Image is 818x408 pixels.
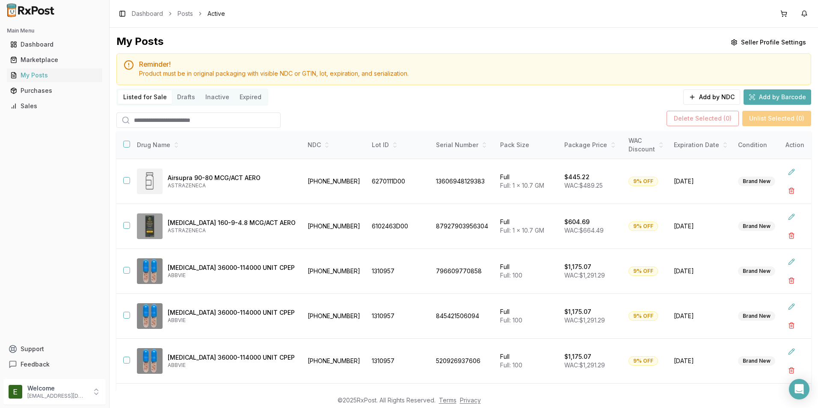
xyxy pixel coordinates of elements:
[3,68,106,82] button: My Posts
[564,218,590,226] p: $604.69
[738,266,775,276] div: Brand New
[738,356,775,366] div: Brand New
[302,204,367,249] td: [PHONE_NUMBER]
[178,9,193,18] a: Posts
[564,361,605,369] span: WAC: $1,291.29
[784,183,799,198] button: Delete
[564,352,591,361] p: $1,175.07
[10,40,99,49] div: Dashboard
[139,69,804,78] div: Product must be in original packaging with visible NDC or GTIN, lot, expiration, and serialization.
[674,357,728,365] span: [DATE]
[137,141,296,149] div: Drug Name
[628,356,658,366] div: 9% OFF
[431,249,495,294] td: 796609770858
[500,227,544,234] span: Full: 1 x 10.7 GM
[168,308,296,317] p: [MEDICAL_DATA] 36000-114000 UNIT CPEP
[132,9,225,18] nav: breadcrumb
[137,303,163,329] img: Creon 36000-114000 UNIT CPEP
[168,174,296,182] p: Airsupra 90-80 MCG/ACT AERO
[3,99,106,113] button: Sales
[7,83,102,98] a: Purchases
[683,89,740,105] button: Add by NDC
[674,177,728,186] span: [DATE]
[784,318,799,333] button: Delete
[139,61,804,68] h5: Reminder!
[784,299,799,314] button: Edit
[116,35,163,50] div: My Posts
[302,294,367,339] td: [PHONE_NUMBER]
[168,272,296,279] p: ABBVIE
[10,71,99,80] div: My Posts
[308,141,362,149] div: NDC
[137,258,163,284] img: Creon 36000-114000 UNIT CPEP
[733,131,797,159] th: Condition
[564,307,591,316] p: $1,175.07
[738,177,775,186] div: Brand New
[3,3,58,17] img: RxPost Logo
[628,222,658,231] div: 9% OFF
[564,227,604,234] span: WAC: $664.49
[436,141,490,149] div: Serial Number
[495,204,559,249] td: Full
[744,89,811,105] button: Add by Barcode
[367,339,431,384] td: 1310957
[3,84,106,98] button: Purchases
[789,379,809,399] div: Open Intercom Messenger
[495,159,559,204] td: Full
[200,90,234,104] button: Inactive
[431,204,495,249] td: 87927903956304
[784,344,799,359] button: Edit
[10,56,99,64] div: Marketplace
[784,164,799,180] button: Edit
[495,249,559,294] td: Full
[738,222,775,231] div: Brand New
[132,9,163,18] a: Dashboard
[564,272,605,279] span: WAC: $1,291.29
[302,159,367,204] td: [PHONE_NUMBER]
[168,263,296,272] p: [MEDICAL_DATA] 36000-114000 UNIT CPEP
[168,317,296,324] p: ABBVIE
[367,159,431,204] td: 6270111D00
[10,102,99,110] div: Sales
[3,341,106,357] button: Support
[564,316,605,324] span: WAC: $1,291.29
[207,9,225,18] span: Active
[460,396,481,404] a: Privacy
[27,384,87,393] p: Welcome
[779,131,811,159] th: Action
[431,159,495,204] td: 13606948129383
[500,361,522,369] span: Full: 100
[674,141,728,149] div: Expiration Date
[137,169,163,194] img: Airsupra 90-80 MCG/ACT AERO
[784,228,799,243] button: Delete
[118,90,172,104] button: Listed for Sale
[168,227,296,234] p: ASTRAZENECA
[564,141,618,149] div: Package Price
[500,182,544,189] span: Full: 1 x 10.7 GM
[431,339,495,384] td: 520926937606
[500,272,522,279] span: Full: 100
[564,182,603,189] span: WAC: $489.25
[367,249,431,294] td: 1310957
[27,393,87,399] p: [EMAIL_ADDRESS][DOMAIN_NAME]
[495,294,559,339] td: Full
[784,254,799,269] button: Edit
[628,266,658,276] div: 9% OFF
[726,35,811,50] button: Seller Profile Settings
[784,363,799,378] button: Delete
[7,52,102,68] a: Marketplace
[137,348,163,374] img: Creon 36000-114000 UNIT CPEP
[564,173,590,181] p: $445.22
[628,136,664,154] div: WAC Discount
[628,177,658,186] div: 9% OFF
[302,249,367,294] td: [PHONE_NUMBER]
[3,357,106,372] button: Feedback
[168,362,296,369] p: ABBVIE
[137,213,163,239] img: Breztri Aerosphere 160-9-4.8 MCG/ACT AERO
[784,209,799,225] button: Edit
[21,360,50,369] span: Feedback
[9,385,22,399] img: User avatar
[500,316,522,324] span: Full: 100
[372,141,426,149] div: Lot ID
[10,86,99,95] div: Purchases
